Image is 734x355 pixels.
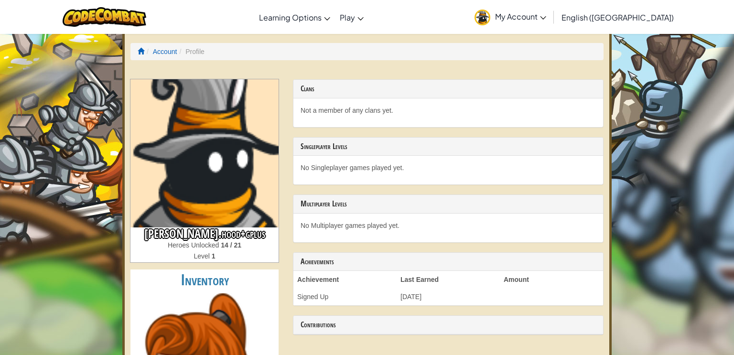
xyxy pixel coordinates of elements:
[475,10,490,25] img: avatar
[397,271,500,288] th: Last Earned
[177,47,204,56] li: Profile
[335,4,368,30] a: Play
[495,11,546,22] span: My Account
[301,85,596,93] h3: Clans
[194,252,211,260] span: Level
[301,200,596,208] h3: Multiplayer Levels
[470,2,551,32] a: My Account
[301,142,596,151] h3: Singleplayer Levels
[561,12,674,22] span: English ([GEOGRAPHIC_DATA])
[301,321,596,329] h3: Contributions
[301,258,596,266] h3: Achievements
[557,4,679,30] a: English ([GEOGRAPHIC_DATA])
[301,221,596,230] p: No Multiplayer games played yet.
[130,269,279,291] h2: Inventory
[254,4,335,30] a: Learning Options
[301,106,596,115] p: Not a member of any clans yet.
[221,241,241,249] strong: 14 / 21
[168,241,221,249] span: Heroes Unlocked
[340,12,355,22] span: Play
[259,12,322,22] span: Learning Options
[500,271,603,288] th: Amount
[130,227,279,240] h3: [PERSON_NAME].hood+gplus
[212,252,216,260] strong: 1
[153,48,177,55] a: Account
[293,288,397,305] td: Signed Up
[293,271,397,288] th: Achievement
[301,163,596,172] p: No Singleplayer games played yet.
[397,288,500,305] td: [DATE]
[63,7,146,27] img: CodeCombat logo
